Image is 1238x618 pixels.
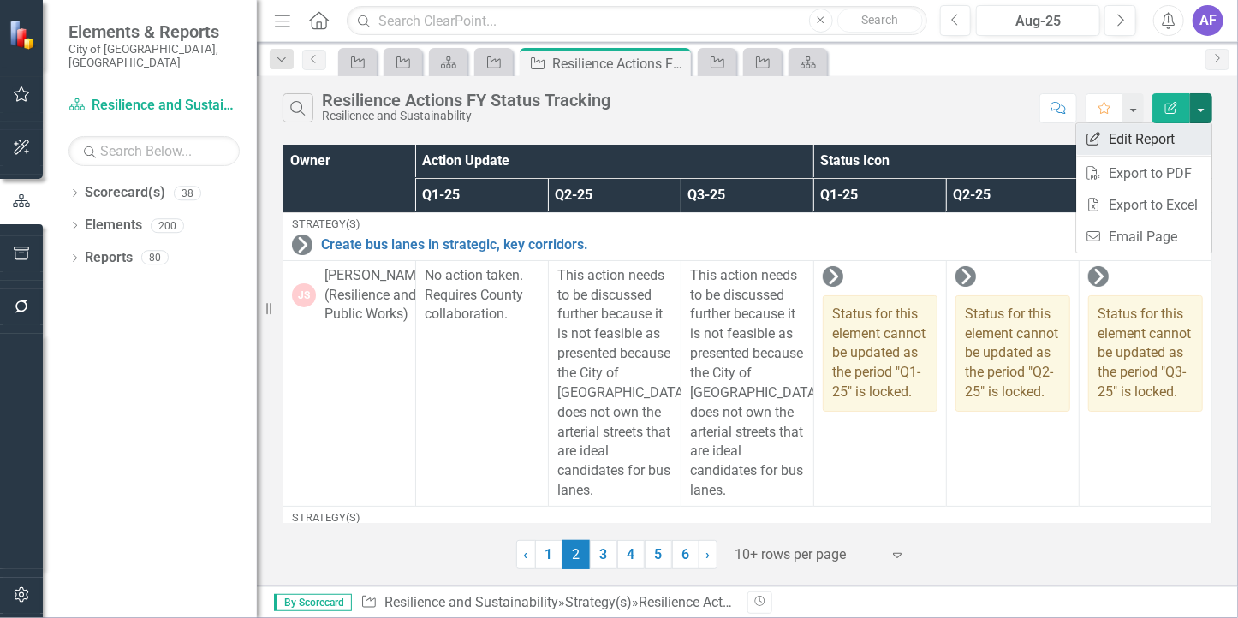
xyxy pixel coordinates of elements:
span: By Scorecard [274,594,352,611]
span: ‹ [524,546,528,562]
img: On Hold [292,235,312,255]
div: » » [360,593,735,613]
span: 2 [562,540,590,569]
button: Aug-25 [976,5,1100,36]
div: JS [292,283,316,307]
div: Status for this element cannot be updated as the period "Q3-25" is locked. [1088,295,1203,412]
div: [PERSON_NAME] (Resilience and Public Works) [324,266,427,325]
div: 80 [141,251,169,265]
div: Status for this element cannot be updated as the period "Q2-25" is locked. [955,295,1070,412]
p: This action needs to be discussed further because it is not feasible as presented because the Cit... [557,266,672,501]
button: AF [1193,5,1223,36]
div: Resilience Actions FY Status Tracking [552,53,687,74]
span: Search [861,13,898,27]
div: Resilience Actions FY Status Tracking [322,91,610,110]
a: Reports [85,248,133,268]
a: Export to Excel [1076,189,1211,221]
img: ClearPoint Strategy [9,20,39,50]
a: Create bus lanes in strategic, key corridors. [321,237,1203,253]
div: Strategy(s) [292,512,1203,524]
div: Strategy(s) [292,218,1203,230]
a: Export to PDF [1076,157,1211,189]
p: This action needs to be discussed further because it is not feasible as presented because the Cit... [690,266,805,501]
span: › [706,546,711,562]
div: Resilience and Sustainability [322,110,610,122]
a: 3 [590,540,617,569]
a: Edit Report [1076,123,1211,155]
a: Resilience and Sustainability [68,96,240,116]
img: On Hold [823,266,843,287]
img: On Hold [1088,266,1109,287]
small: City of [GEOGRAPHIC_DATA], [GEOGRAPHIC_DATA] [68,42,240,70]
a: 6 [672,540,699,569]
span: Elements & Reports [68,21,240,42]
a: Resilience and Sustainability [384,594,558,610]
div: Aug-25 [982,11,1094,32]
a: Scorecard(s) [85,183,165,203]
div: 38 [174,186,201,200]
div: 200 [151,218,184,233]
button: Search [837,9,923,33]
a: 4 [617,540,645,569]
a: Elements [85,216,142,235]
div: Status for this element cannot be updated as the period "Q1-25" is locked. [823,295,937,412]
img: On Hold [955,266,976,287]
a: 1 [535,540,562,569]
a: Strategy(s) [565,594,632,610]
a: Email Page [1076,221,1211,253]
input: Search Below... [68,136,240,166]
p: No action taken. Requires County collaboration. [425,266,539,325]
div: Resilience Actions FY Status Tracking [639,594,866,610]
td: Double-Click to Edit [283,260,416,506]
a: 5 [645,540,672,569]
input: Search ClearPoint... [347,6,926,36]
